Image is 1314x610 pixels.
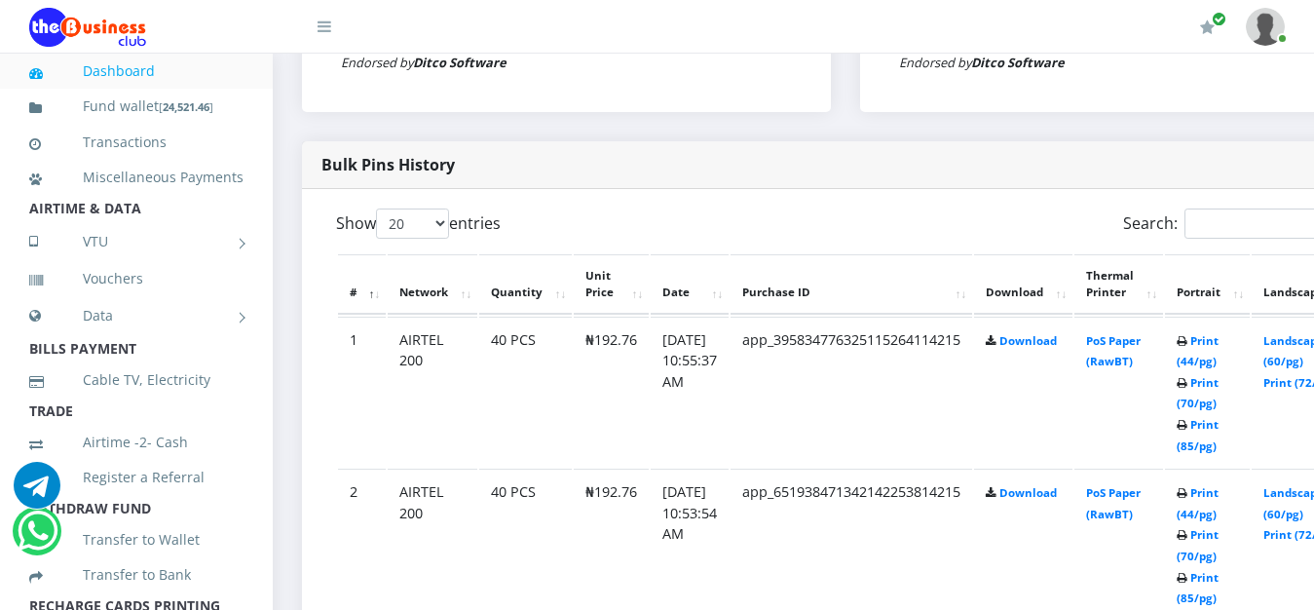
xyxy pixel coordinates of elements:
td: ₦192.76 [574,317,649,468]
a: Transfer to Bank [29,553,244,597]
a: Print (44/pg) [1177,333,1219,369]
th: Portrait: activate to sort column ascending [1165,254,1250,315]
td: 40 PCS [479,317,572,468]
a: Print (70/pg) [1177,375,1219,411]
strong: Ditco Software [971,54,1065,71]
th: Network: activate to sort column ascending [388,254,477,315]
strong: Ditco Software [413,54,507,71]
a: Cable TV, Electricity [29,358,244,402]
a: Download [999,485,1057,500]
th: Purchase ID: activate to sort column ascending [731,254,972,315]
th: Date: activate to sort column ascending [651,254,729,315]
i: Renew/Upgrade Subscription [1200,19,1215,35]
a: Download [999,333,1057,348]
a: Print (70/pg) [1177,527,1219,563]
a: PoS Paper (RawBT) [1086,333,1141,369]
th: Thermal Printer: activate to sort column ascending [1074,254,1163,315]
small: [ ] [159,99,213,114]
a: Miscellaneous Payments [29,155,244,200]
td: 1 [338,317,386,468]
a: VTU [29,217,244,266]
th: Download: activate to sort column ascending [974,254,1072,315]
small: Endorsed by [341,54,507,71]
td: app_395834776325115264114215 [731,317,972,468]
a: Chat for support [18,522,57,554]
a: Print (85/pg) [1177,570,1219,606]
small: Endorsed by [899,54,1065,71]
img: Logo [29,8,146,47]
span: Renew/Upgrade Subscription [1212,12,1226,26]
a: Transactions [29,120,244,165]
a: Chat for support [14,477,60,509]
b: 24,521.46 [163,99,209,114]
td: [DATE] 10:55:37 AM [651,317,729,468]
select: Showentries [376,209,449,239]
th: Unit Price: activate to sort column ascending [574,254,649,315]
td: AIRTEL 200 [388,317,477,468]
a: Airtime -2- Cash [29,420,244,465]
a: Transfer to Wallet [29,517,244,562]
a: Print (44/pg) [1177,485,1219,521]
a: Data [29,291,244,340]
th: #: activate to sort column descending [338,254,386,315]
a: Register a Referral [29,455,244,500]
img: User [1246,8,1285,46]
a: Fund wallet[24,521.46] [29,84,244,130]
a: Print (85/pg) [1177,417,1219,453]
a: PoS Paper (RawBT) [1086,485,1141,521]
th: Quantity: activate to sort column ascending [479,254,572,315]
label: Show entries [336,209,501,239]
a: Vouchers [29,256,244,301]
strong: Bulk Pins History [321,154,455,175]
a: Dashboard [29,49,244,94]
